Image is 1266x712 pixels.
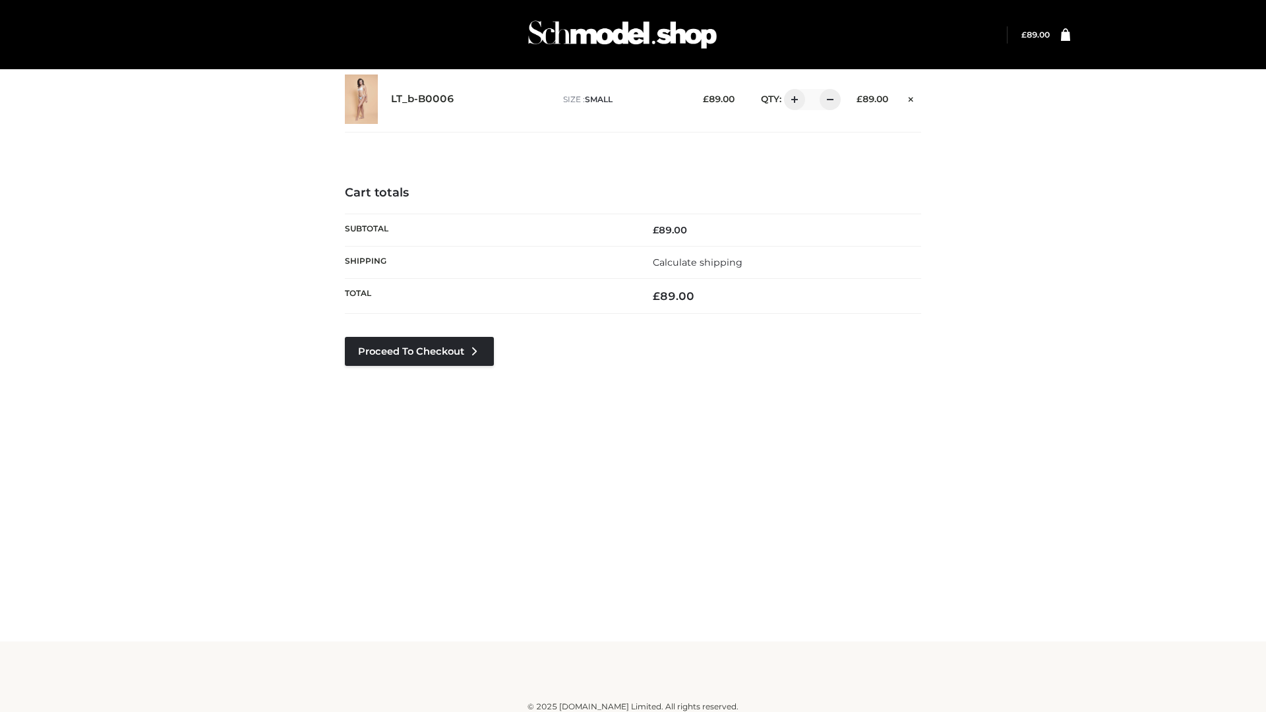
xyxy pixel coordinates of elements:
p: size : [563,94,682,105]
span: £ [653,289,660,303]
bdi: 89.00 [653,289,694,303]
bdi: 89.00 [1021,30,1050,40]
img: LT_b-B0006 - SMALL [345,74,378,124]
a: Calculate shipping [653,256,742,268]
span: £ [653,224,659,236]
a: Remove this item [901,89,921,106]
span: SMALL [585,94,613,104]
div: QTY: [748,89,836,110]
a: Proceed to Checkout [345,337,494,366]
th: Subtotal [345,214,633,246]
span: £ [857,94,862,104]
bdi: 89.00 [653,224,687,236]
h4: Cart totals [345,186,921,200]
bdi: 89.00 [703,94,735,104]
img: Schmodel Admin 964 [524,9,721,61]
a: LT_b-B0006 [391,93,454,105]
span: £ [703,94,709,104]
th: Total [345,279,633,314]
span: £ [1021,30,1027,40]
a: £89.00 [1021,30,1050,40]
bdi: 89.00 [857,94,888,104]
th: Shipping [345,246,633,278]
